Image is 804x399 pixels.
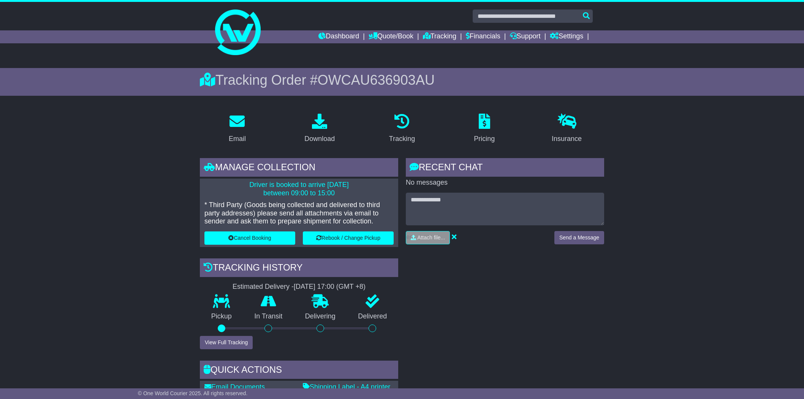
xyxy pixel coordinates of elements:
button: Cancel Booking [204,231,295,245]
a: Financials [466,30,500,43]
a: Tracking [423,30,456,43]
p: In Transit [243,312,294,321]
div: Tracking [389,134,415,144]
button: Rebook / Change Pickup [303,231,394,245]
button: View Full Tracking [200,336,253,349]
div: Tracking history [200,258,398,279]
span: OWCAU636903AU [318,72,435,88]
a: Download [299,111,340,147]
div: Tracking Order # [200,72,604,88]
div: Quick Actions [200,361,398,381]
p: Delivering [294,312,347,321]
div: Estimated Delivery - [200,283,398,291]
a: Email [224,111,251,147]
p: Pickup [200,312,243,321]
div: Pricing [474,134,495,144]
a: Settings [550,30,583,43]
span: © One World Courier 2025. All rights reserved. [138,390,248,396]
a: Quote/Book [369,30,413,43]
div: RECENT CHAT [406,158,604,179]
a: Email Documents [204,383,265,391]
a: Insurance [547,111,587,147]
p: No messages [406,179,604,187]
div: Download [304,134,335,144]
button: Send a Message [554,231,604,244]
div: [DATE] 17:00 (GMT +8) [294,283,366,291]
a: Dashboard [318,30,359,43]
a: Support [510,30,541,43]
div: Email [229,134,246,144]
div: Insurance [552,134,582,144]
p: Driver is booked to arrive [DATE] between 09:00 to 15:00 [204,181,394,197]
div: Manage collection [200,158,398,179]
a: Tracking [384,111,420,147]
p: * Third Party (Goods being collected and delivered to third party addresses) please send all atta... [204,201,394,226]
p: Delivered [347,312,399,321]
a: Pricing [469,111,500,147]
a: Shipping Label - A4 printer [303,383,390,391]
